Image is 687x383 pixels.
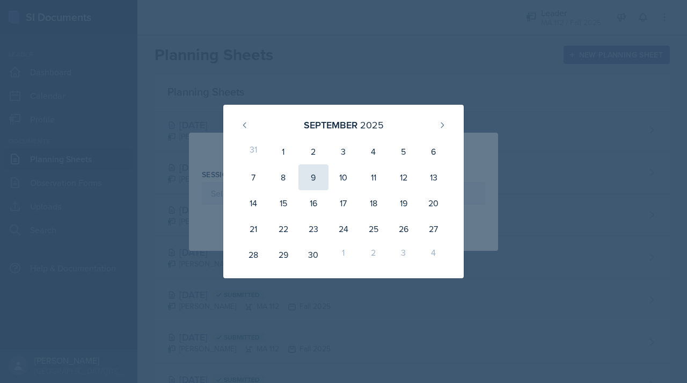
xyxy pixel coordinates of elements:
div: 14 [238,190,268,216]
div: 25 [359,216,389,242]
div: 2025 [360,118,384,132]
div: 10 [328,164,359,190]
div: 24 [328,216,359,242]
div: 16 [298,190,328,216]
div: 17 [328,190,359,216]
div: 28 [238,242,268,268]
div: 1 [268,139,298,164]
div: 27 [419,216,449,242]
div: 18 [359,190,389,216]
div: 3 [328,139,359,164]
div: 31 [238,139,268,164]
div: 5 [389,139,419,164]
div: 1 [328,242,359,268]
div: 12 [389,164,419,190]
div: 20 [419,190,449,216]
div: 9 [298,164,328,190]
div: 21 [238,216,268,242]
div: 19 [389,190,419,216]
div: September [304,118,357,132]
div: 30 [298,242,328,268]
div: 15 [268,190,298,216]
div: 23 [298,216,328,242]
div: 4 [419,242,449,268]
div: 2 [359,242,389,268]
div: 29 [268,242,298,268]
div: 13 [419,164,449,190]
div: 8 [268,164,298,190]
div: 4 [359,139,389,164]
div: 6 [419,139,449,164]
div: 3 [389,242,419,268]
div: 26 [389,216,419,242]
div: 2 [298,139,328,164]
div: 7 [238,164,268,190]
div: 22 [268,216,298,242]
div: 11 [359,164,389,190]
